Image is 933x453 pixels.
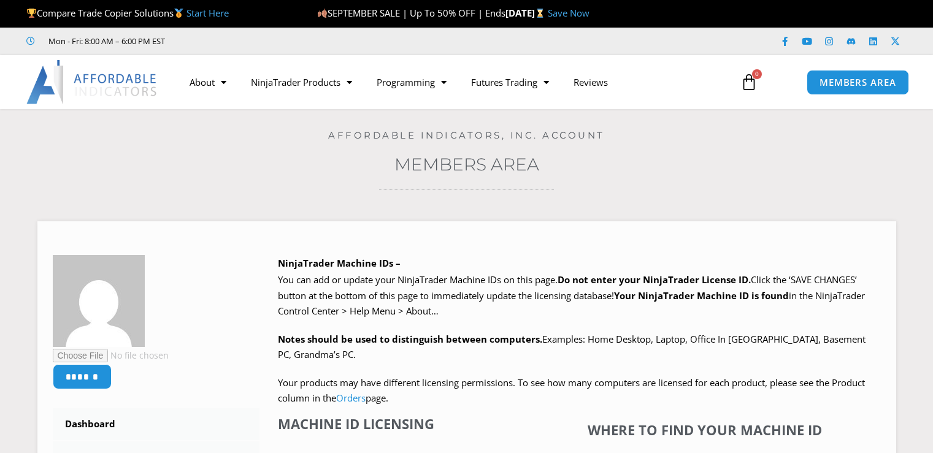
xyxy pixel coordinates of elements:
a: 0 [722,64,776,100]
a: Orders [336,392,366,404]
b: NinjaTrader Machine IDs – [278,257,401,269]
strong: [DATE] [505,7,548,19]
span: Mon - Fri: 8:00 AM – 6:00 PM EST [45,34,165,48]
span: Click the ‘SAVE CHANGES’ button at the bottom of this page to immediately update the licensing da... [278,273,865,317]
a: About [177,68,239,96]
span: Your products may have different licensing permissions. To see how many computers are licensed fo... [278,376,865,405]
strong: Your NinjaTrader Machine ID is found [614,289,789,302]
a: Affordable Indicators, Inc. Account [328,129,605,141]
b: Do not enter your NinjaTrader License ID. [558,273,751,286]
span: Examples: Home Desktop, Laptop, Office In [GEOGRAPHIC_DATA], Basement PC, Grandma’s PC. [278,333,866,361]
a: NinjaTrader Products [239,68,364,96]
nav: Menu [177,68,728,96]
a: Dashboard [53,408,260,440]
a: Programming [364,68,459,96]
span: MEMBERS AREA [820,78,896,87]
span: 0 [752,69,762,79]
img: 🥇 [174,9,183,18]
h4: Where to find your Machine ID [536,422,873,438]
h4: Machine ID Licensing [278,416,521,432]
strong: Notes should be used to distinguish between computers. [278,333,542,345]
span: Compare Trade Copier Solutions [26,7,229,19]
a: Start Here [186,7,229,19]
a: Save Now [548,7,589,19]
span: SEPTEMBER SALE | Up To 50% OFF | Ends [317,7,505,19]
a: Futures Trading [459,68,561,96]
img: 🏆 [27,9,36,18]
iframe: Customer reviews powered by Trustpilot [182,35,366,47]
img: 🍂 [318,9,327,18]
img: LogoAI | Affordable Indicators – NinjaTrader [26,60,158,104]
img: 0214ccbc6b17ea42e597d9a1eddd033b1c23fe838ea88125802a70c80bd36e34 [53,255,145,347]
img: ⌛ [536,9,545,18]
a: MEMBERS AREA [807,70,909,95]
span: You can add or update your NinjaTrader Machine IDs on this page. [278,273,558,286]
a: Members Area [394,154,539,175]
a: Reviews [561,68,620,96]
